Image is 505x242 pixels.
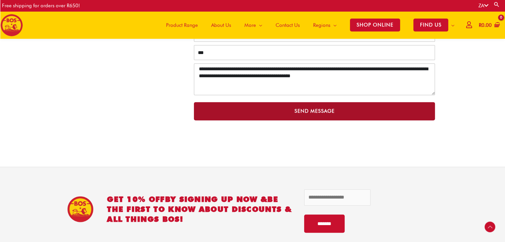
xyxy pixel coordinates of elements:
[479,22,492,28] bdi: 0.00
[205,11,238,39] a: About Us
[306,11,343,39] a: Regions
[493,1,500,8] a: Search button
[107,194,297,224] h2: GET 10% OFF be the first to know about discounts & all things BOS!
[478,3,488,9] a: ZA
[67,196,94,222] img: BOS Ice Tea
[269,11,306,39] a: Contact Us
[313,15,330,35] span: Regions
[479,22,481,28] span: R
[159,11,205,39] a: Product Range
[477,18,500,33] a: View Shopping Cart, empty
[238,11,269,39] a: More
[244,15,256,35] span: More
[295,109,335,114] span: Send Message
[166,15,198,35] span: Product Range
[211,15,231,35] span: About Us
[165,195,268,204] span: BY SIGNING UP NOW &
[343,11,407,39] a: SHOP ONLINE
[276,15,300,35] span: Contact Us
[350,19,400,31] span: SHOP ONLINE
[0,14,23,36] img: BOS logo finals-200px
[194,102,435,120] button: Send Message
[413,19,448,31] span: FIND US
[154,11,461,39] nav: Site Navigation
